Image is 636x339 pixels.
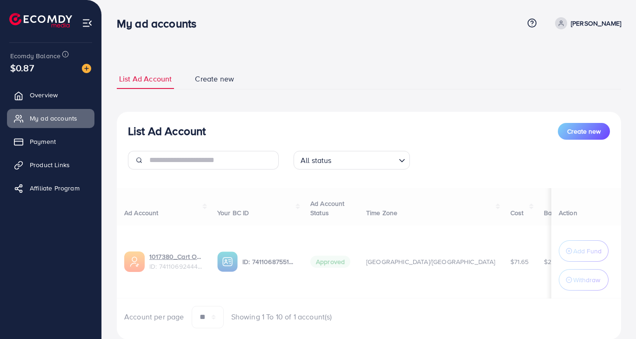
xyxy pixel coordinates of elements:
[558,123,610,140] button: Create new
[10,61,34,75] span: $0.87
[30,183,80,193] span: Affiliate Program
[567,127,601,136] span: Create new
[7,179,94,197] a: Affiliate Program
[30,137,56,146] span: Payment
[195,74,234,84] span: Create new
[30,160,70,169] span: Product Links
[551,17,621,29] a: [PERSON_NAME]
[82,18,93,28] img: menu
[571,18,621,29] p: [PERSON_NAME]
[117,17,204,30] h3: My ad accounts
[299,154,334,167] span: All status
[7,109,94,128] a: My ad accounts
[7,132,94,151] a: Payment
[9,13,72,27] img: logo
[294,151,410,169] div: Search for option
[7,86,94,104] a: Overview
[596,297,629,332] iframe: Chat
[128,124,206,138] h3: List Ad Account
[335,152,395,167] input: Search for option
[7,156,94,174] a: Product Links
[30,90,58,100] span: Overview
[119,74,172,84] span: List Ad Account
[30,114,77,123] span: My ad accounts
[10,51,60,61] span: Ecomdy Balance
[82,64,91,73] img: image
